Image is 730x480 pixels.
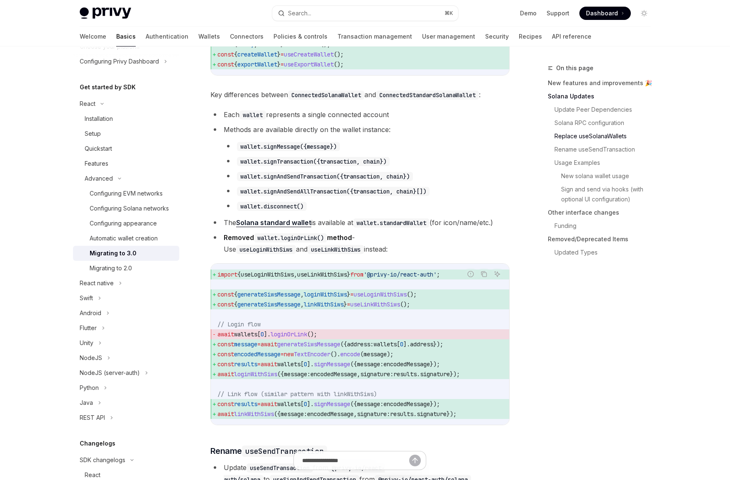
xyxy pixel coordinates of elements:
[393,370,417,378] span: results
[637,7,651,20] button: Toggle dark mode
[90,263,132,273] div: Migrating to 2.0
[237,51,277,58] span: createWallet
[413,410,417,418] span: .
[307,410,354,418] span: encodedMessage
[347,301,350,308] span: =
[239,110,266,120] code: wallet
[116,27,136,47] a: Basics
[547,9,569,17] a: Support
[217,350,234,358] span: const
[217,331,234,338] span: await
[237,172,413,181] code: wallet.signAndSendTransaction({transaction, chain})
[90,233,158,243] div: Automatic wallet creation
[217,400,234,408] span: const
[340,340,347,348] span: ({
[217,51,234,58] span: const
[73,261,179,276] a: Migrating to 2.0
[374,340,397,348] span: wallets
[90,218,157,228] div: Configuring appearance
[548,233,657,246] a: Removed/Deprecated Items
[85,129,101,139] div: Setup
[350,291,354,298] span: =
[387,350,393,358] span: );
[237,271,241,278] span: {
[284,350,294,358] span: new
[277,400,300,408] span: wallets
[242,446,327,457] code: useSendTransaction
[417,370,420,378] span: .
[80,383,99,393] div: Python
[80,323,97,333] div: Flutter
[284,51,334,58] span: useCreateWallet
[409,455,421,466] button: Send message
[274,410,281,418] span: ({
[264,331,271,338] span: ].
[90,248,137,258] div: Migrating to 3.0
[520,9,537,17] a: Demo
[237,61,277,68] span: exportWallet
[273,27,327,47] a: Policies & controls
[300,400,304,408] span: [
[281,61,284,68] span: =
[237,157,390,166] code: wallet.signTransaction({transaction, chain})
[350,360,357,368] span: ({
[234,331,257,338] span: wallets
[350,400,357,408] span: ({
[376,91,479,100] code: ConnectedStandardSolanaWallet
[347,271,350,278] span: }
[73,216,179,231] a: Configuring appearance
[288,91,364,100] code: ConnectedSolanaWallet
[237,291,300,298] span: generateSiwsMessage
[80,413,105,423] div: REST API
[357,370,360,378] span: ,
[347,291,350,298] span: }
[350,271,364,278] span: from
[257,360,261,368] span: =
[257,400,261,408] span: =
[277,61,281,68] span: }
[407,291,417,298] span: ();
[80,368,140,378] div: NodeJS (server-auth)
[548,206,657,219] a: Other interface changes
[234,51,237,58] span: {
[210,232,510,255] li: - Use and instead:
[450,370,460,378] span: });
[281,350,284,358] span: =
[397,340,400,348] span: [
[80,308,101,318] div: Android
[337,27,412,47] a: Transaction management
[284,370,310,378] span: message:
[80,27,106,47] a: Welcome
[288,8,311,18] div: Search...
[271,331,307,338] span: loginOrLink
[304,291,347,298] span: loginWithSiws
[403,340,410,348] span: ].
[364,350,387,358] span: message
[417,410,447,418] span: signature
[80,56,159,66] div: Configuring Privy Dashboard
[217,340,234,348] span: const
[554,103,657,116] a: Update Peer Dependencies
[390,410,413,418] span: results
[410,340,433,348] span: address
[85,174,113,184] div: Advanced
[80,455,125,465] div: SDK changelogs
[217,321,261,328] span: // Login flow
[364,271,437,278] span: '@privy-io/react-auth'
[277,360,300,368] span: wallets
[234,61,237,68] span: {
[210,124,510,212] li: Methods are available directly on the wallet instance:
[357,410,390,418] span: signature:
[554,143,657,156] a: Rename useSendTransaction
[90,189,163,198] div: Configuring EVM networks
[254,233,327,242] code: wallet.loginOrLink()
[357,400,383,408] span: message:
[334,51,344,58] span: ();
[307,400,314,408] span: ].
[234,410,274,418] span: linkWithSiws
[234,301,237,308] span: {
[307,331,317,338] span: ();
[447,410,457,418] span: });
[272,6,458,21] button: Search...⌘K
[307,360,314,368] span: ].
